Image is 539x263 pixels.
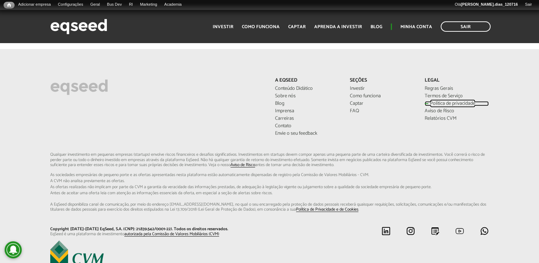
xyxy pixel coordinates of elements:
[314,25,362,29] a: Aprenda a investir
[406,227,415,236] img: instagram.svg
[455,227,464,236] img: youtube.svg
[350,94,414,99] a: Como funciona
[350,101,414,106] a: Captar
[288,25,306,29] a: Captar
[213,25,233,29] a: Investir
[50,185,489,189] span: As ofertas realizadas não implicam por parte da CVM a garantia da veracidade das informações p...
[275,86,339,91] a: Conteúdo Didático
[350,109,414,114] a: FAQ
[350,78,414,84] p: Seções
[50,179,489,183] span: A CVM não analisa previamente as ofertas.
[4,2,15,9] a: Início
[425,101,489,106] a: Política de privacidade
[55,2,87,7] a: Configurações
[230,163,255,167] a: Aviso de Risco
[275,101,339,106] a: Blog
[7,2,11,7] span: Início
[370,25,382,29] a: Blog
[242,25,280,29] a: Como funciona
[103,2,125,7] a: Bus Dev
[425,109,489,114] a: Aviso de Risco
[50,191,489,195] span: Antes de aceitar uma oferta leia com atenção as informações essenciais da oferta, em especial...
[275,131,339,136] a: Envie o seu feedback
[50,78,108,97] img: EqSeed Logo
[136,2,161,7] a: Marketing
[275,78,339,84] p: A EqSeed
[400,25,432,29] a: Minha conta
[451,2,521,7] a: Olá[PERSON_NAME].dias_120716
[124,232,219,237] a: autorizada pela Comissão de Valores Mobiliários (CVM)
[125,2,136,7] a: RI
[161,2,185,7] a: Academia
[480,227,489,236] img: whatsapp.svg
[15,2,55,7] a: Adicionar empresa
[425,116,489,121] a: Relatórios CVM
[425,78,489,84] p: Legal
[382,227,390,236] img: linkedin.svg
[521,2,535,7] a: Sair
[275,94,339,99] a: Sobre nós
[50,173,489,177] span: As sociedades empresárias de pequeno porte e as ofertas apresentadas nesta plataforma estão aut...
[50,232,264,237] p: EqSeed é uma plataforma de investimento
[441,21,491,32] a: Sair
[50,152,489,212] p: Qualquer investimento em pequenas empresas (startups) envolve riscos financeiros e desafios signi...
[275,109,339,114] a: Imprensa
[461,2,518,6] strong: [PERSON_NAME].dias_120716
[425,86,489,91] a: Regras Gerais
[275,116,339,121] a: Carreiras
[50,227,264,232] p: Copyright [DATE]-[DATE] EqSeed, S.A. (CNPJ: 21.839.542/0001-22). Todos os direitos reservados.
[275,124,339,129] a: Contato
[431,227,440,236] img: blog.svg
[296,207,358,212] a: Política de Privacidade e de Cookies
[50,17,107,36] img: EqSeed
[350,86,414,91] a: Investir
[87,2,103,7] a: Geral
[425,94,489,99] a: Termos de Serviço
